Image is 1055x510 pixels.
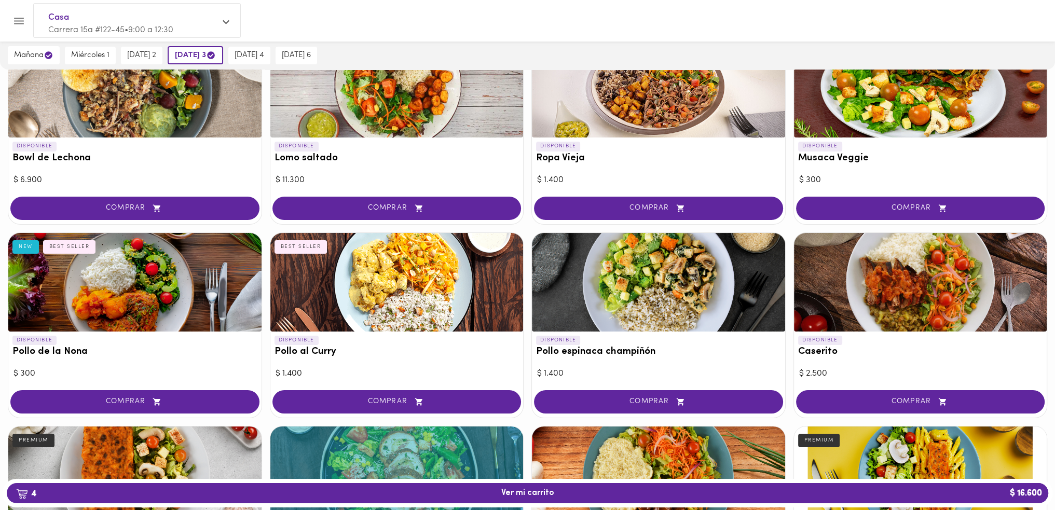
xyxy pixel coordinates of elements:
span: miércoles 1 [71,51,109,60]
div: Ropa Vieja [532,39,785,137]
h3: Caserito [798,347,1043,357]
div: $ 1.400 [537,368,780,380]
button: COMPRAR [10,197,259,220]
div: Musaca Veggie [794,39,1047,137]
button: 4Ver mi carrito$ 16.600 [7,483,1048,503]
div: PREMIUM [12,434,54,447]
p: DISPONIBLE [275,336,319,345]
button: COMPRAR [272,197,522,220]
h3: Lomo saltado [275,153,519,164]
div: BEST SELLER [275,240,327,254]
div: PREMIUM [798,434,840,447]
img: cart.png [16,489,28,499]
h3: Pollo al Curry [275,347,519,357]
p: DISPONIBLE [12,142,57,151]
span: mañana [14,50,53,60]
button: [DATE] 6 [276,47,317,64]
span: COMPRAR [23,204,246,213]
span: [DATE] 2 [127,51,156,60]
div: Caserito [794,233,1047,332]
div: $ 300 [13,368,256,380]
p: DISPONIBLE [536,336,580,345]
button: miércoles 1 [65,47,116,64]
span: COMPRAR [285,204,509,213]
h3: Pollo espinaca champiñón [536,347,781,357]
button: COMPRAR [534,197,783,220]
span: Ver mi carrito [501,488,554,498]
div: $ 2.500 [799,368,1042,380]
h3: Ropa Vieja [536,153,781,164]
button: Menu [6,8,32,34]
button: mañana [8,46,60,64]
p: DISPONIBLE [536,142,580,151]
div: BEST SELLER [43,240,96,254]
div: Pollo espinaca champiñón [532,233,785,332]
p: DISPONIBLE [275,142,319,151]
div: $ 6.900 [13,174,256,186]
span: COMPRAR [809,204,1032,213]
span: [DATE] 4 [235,51,264,60]
h3: Musaca Veggie [798,153,1043,164]
h3: Bowl de Lechona [12,153,257,164]
div: Pollo al Curry [270,233,524,332]
button: COMPRAR [534,390,783,413]
span: Casa [48,11,215,24]
button: [DATE] 4 [228,47,270,64]
iframe: Messagebird Livechat Widget [995,450,1045,500]
span: COMPRAR [23,397,246,406]
button: [DATE] 3 [168,46,223,64]
p: DISPONIBLE [798,336,842,345]
div: Lomo saltado [270,39,524,137]
button: COMPRAR [272,390,522,413]
div: $ 1.400 [276,368,518,380]
p: DISPONIBLE [798,142,842,151]
button: COMPRAR [10,390,259,413]
div: $ 300 [799,174,1042,186]
button: [DATE] 2 [121,47,162,64]
span: Carrera 15a #122-45 • 9:00 a 12:30 [48,26,173,34]
div: $ 11.300 [276,174,518,186]
div: Bowl de Lechona [8,39,262,137]
button: COMPRAR [796,390,1045,413]
span: COMPRAR [547,204,770,213]
span: [DATE] 3 [175,50,216,60]
div: NEW [12,240,39,254]
div: $ 1.400 [537,174,780,186]
div: Pollo de la Nona [8,233,262,332]
b: 4 [10,487,43,500]
span: COMPRAR [809,397,1032,406]
h3: Pollo de la Nona [12,347,257,357]
span: COMPRAR [547,397,770,406]
span: [DATE] 6 [282,51,311,60]
span: COMPRAR [285,397,509,406]
p: DISPONIBLE [12,336,57,345]
button: COMPRAR [796,197,1045,220]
